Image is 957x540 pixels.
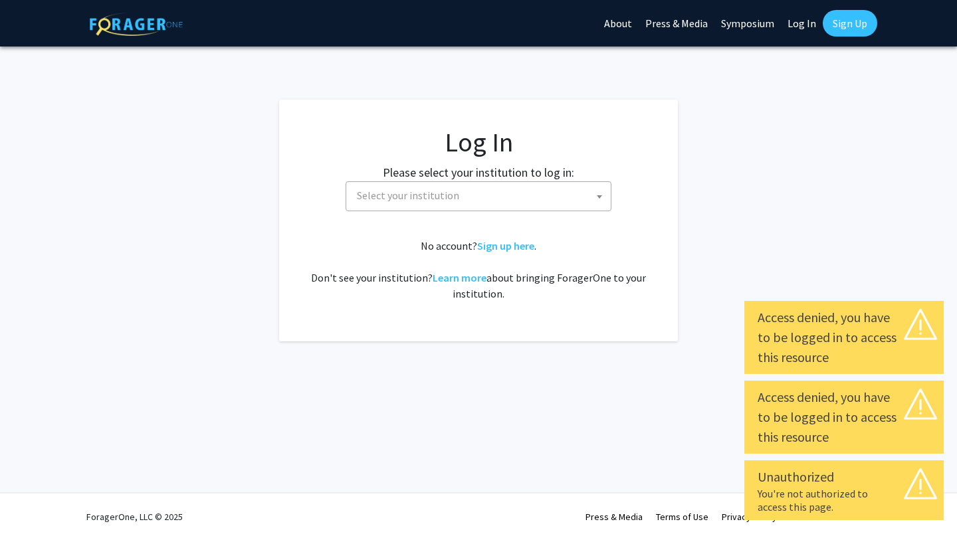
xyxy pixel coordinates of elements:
[758,467,930,487] div: Unauthorized
[383,163,574,181] label: Please select your institution to log in:
[823,10,877,37] a: Sign Up
[758,487,930,513] div: You're not authorized to access this page.
[306,126,651,158] h1: Log In
[433,271,486,284] a: Learn more about bringing ForagerOne to your institution
[722,511,777,523] a: Privacy Policy
[346,181,611,211] span: Select your institution
[86,494,183,540] div: ForagerOne, LLC © 2025
[585,511,643,523] a: Press & Media
[306,238,651,302] div: No account? . Don't see your institution? about bringing ForagerOne to your institution.
[352,182,611,209] span: Select your institution
[477,239,534,252] a: Sign up here
[357,189,459,202] span: Select your institution
[758,308,930,367] div: Access denied, you have to be logged in to access this resource
[656,511,708,523] a: Terms of Use
[90,13,183,36] img: ForagerOne Logo
[758,387,930,447] div: Access denied, you have to be logged in to access this resource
